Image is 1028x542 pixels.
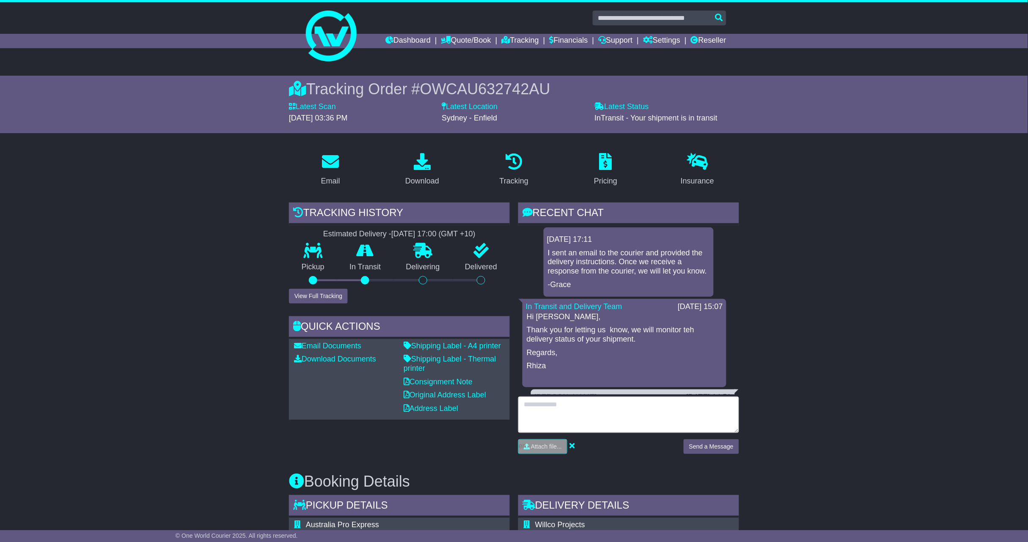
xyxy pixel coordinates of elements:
div: Pricing [594,175,617,187]
a: Download [400,150,445,190]
a: Pricing [588,150,623,190]
a: Support [598,34,632,48]
p: Delivering [393,263,453,272]
a: Tracking [494,150,534,190]
a: Financials [550,34,588,48]
p: Regards, [527,348,722,358]
label: Latest Scan [289,102,336,112]
div: Tracking Order # [289,80,739,98]
a: Original Address Label [404,391,486,399]
span: InTransit - Your shipment is in transit [595,114,717,122]
label: Latest Location [442,102,498,112]
p: Delivered [453,263,510,272]
a: Shipping Label - A4 printer [404,342,501,350]
a: Dashboard [385,34,431,48]
p: I sent an email to the courier and provided the delivery instructions. Once we receive a response... [548,249,709,276]
div: Pickup Details [289,495,510,518]
a: Consignment Note [404,378,473,386]
h3: Booking Details [289,473,739,490]
div: Download [405,175,439,187]
a: [PERSON_NAME] [534,393,597,401]
div: [DATE] 14:51 [686,393,731,402]
a: Tracking [502,34,539,48]
p: In Transit [337,263,394,272]
div: [DATE] 15:07 [678,302,723,312]
button: Send a Message [684,439,739,454]
div: Quick Actions [289,316,510,339]
div: RECENT CHAT [518,203,739,225]
a: Download Documents [294,355,376,363]
div: Delivery Details [518,495,739,518]
a: Insurance [675,150,720,190]
p: Hi [PERSON_NAME], [527,312,722,322]
span: Australia Pro Express [306,520,379,529]
div: Tracking history [289,203,510,225]
a: Email [316,150,346,190]
div: Tracking [500,175,528,187]
div: Estimated Delivery - [289,230,510,239]
label: Latest Status [595,102,649,112]
span: OWCAU632742AU [420,80,550,98]
div: [DATE] 17:00 (GMT +10) [391,230,476,239]
p: -Grace [548,280,709,290]
a: In Transit and Delivery Team [526,302,622,311]
div: [DATE] 17:11 [547,235,710,244]
p: Pickup [289,263,337,272]
button: View Full Tracking [289,289,348,304]
span: © One World Courier 2025. All rights reserved. [176,532,298,539]
a: Quote/Book [441,34,491,48]
span: Sydney - Enfield [442,114,497,122]
div: Insurance [681,175,714,187]
a: Address Label [404,404,458,413]
a: Settings [643,34,680,48]
a: Email Documents [294,342,361,350]
a: Reseller [691,34,726,48]
span: Willco Projects [535,520,585,529]
span: [DATE] 03:36 PM [289,114,348,122]
a: Shipping Label - Thermal printer [404,355,496,372]
div: Email [321,175,340,187]
p: Thank you for letting us know, we will monitor teh delivery status of your shipment. [527,326,722,344]
p: Rhiza [527,361,722,371]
